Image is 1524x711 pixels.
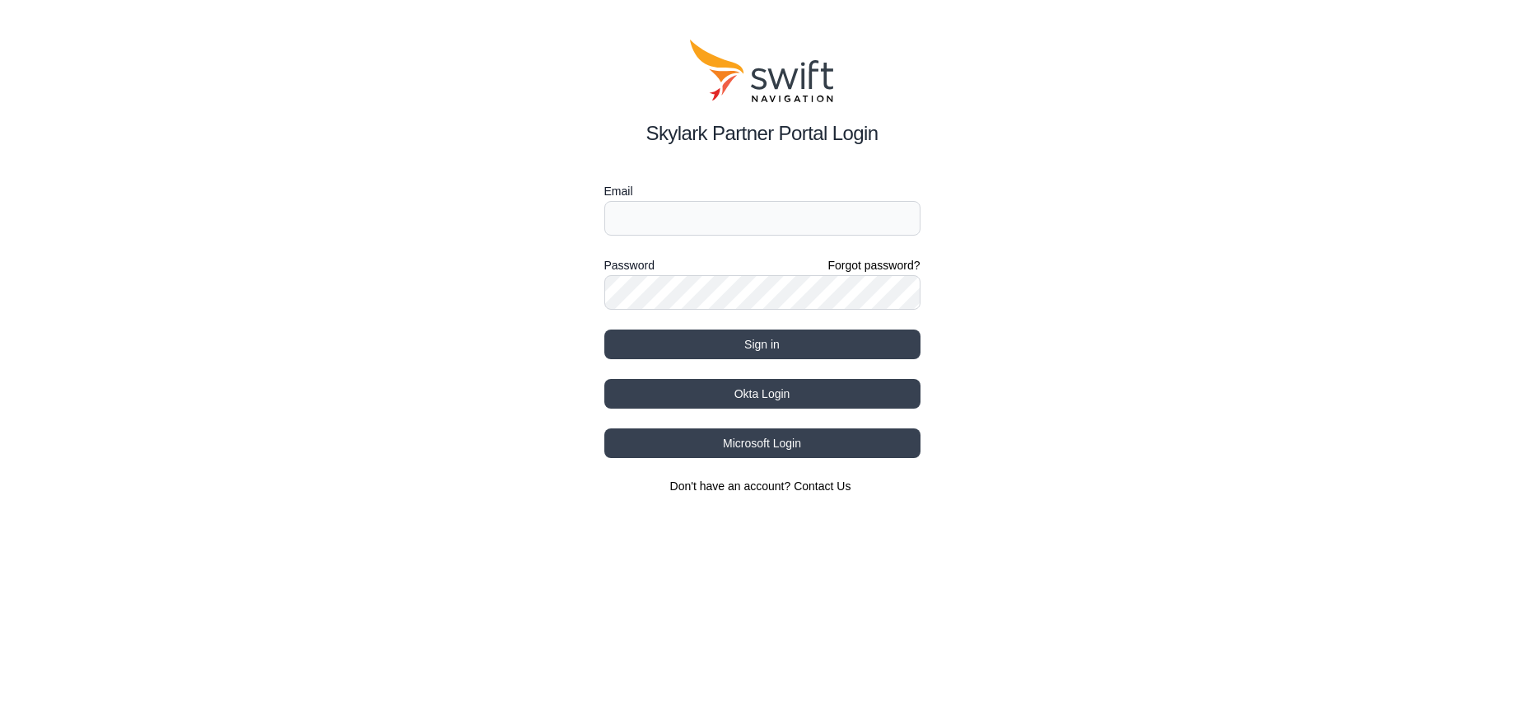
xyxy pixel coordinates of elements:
label: Password [604,255,655,275]
label: Email [604,181,920,201]
button: Okta Login [604,379,920,409]
h2: Skylark Partner Portal Login [604,119,920,148]
a: Contact Us [794,479,851,493]
button: Sign in [604,330,920,359]
button: Microsoft Login [604,428,920,458]
section: Don't have an account? [604,478,920,494]
a: Forgot password? [827,257,920,274]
